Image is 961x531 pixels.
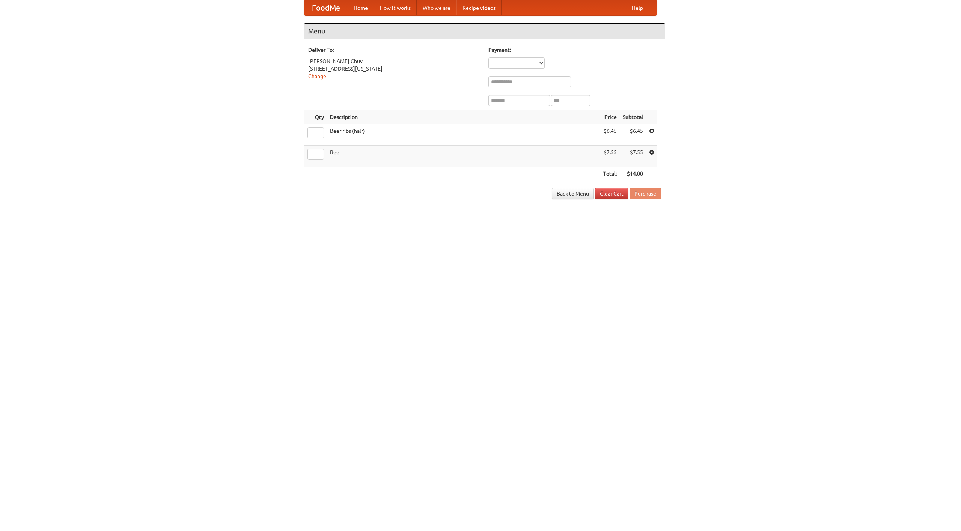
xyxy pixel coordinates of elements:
a: Back to Menu [552,188,594,199]
div: [STREET_ADDRESS][US_STATE] [308,65,481,72]
a: Home [348,0,374,15]
button: Purchase [630,188,661,199]
th: Qty [304,110,327,124]
td: $6.45 [620,124,646,146]
th: Description [327,110,600,124]
td: $7.55 [620,146,646,167]
a: Who we are [417,0,456,15]
h5: Deliver To: [308,46,481,54]
h5: Payment: [488,46,661,54]
td: $7.55 [600,146,620,167]
td: $6.45 [600,124,620,146]
th: Price [600,110,620,124]
a: Help [626,0,649,15]
h4: Menu [304,24,665,39]
th: Subtotal [620,110,646,124]
th: $14.00 [620,167,646,181]
div: [PERSON_NAME] Chuv [308,57,481,65]
a: Recipe videos [456,0,502,15]
td: Beef ribs (half) [327,124,600,146]
a: How it works [374,0,417,15]
a: FoodMe [304,0,348,15]
td: Beer [327,146,600,167]
a: Change [308,73,326,79]
th: Total: [600,167,620,181]
a: Clear Cart [595,188,628,199]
